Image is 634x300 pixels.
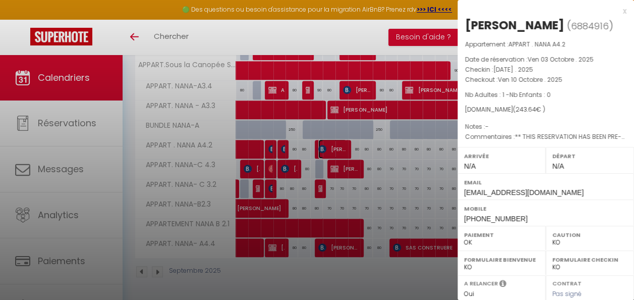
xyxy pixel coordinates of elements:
label: A relancer [464,279,498,288]
p: Appartement : [465,39,626,49]
label: Contrat [552,279,582,286]
label: Paiement [464,230,539,240]
span: [EMAIL_ADDRESS][DOMAIN_NAME] [464,188,584,196]
p: Checkin : [465,65,626,75]
p: Date de réservation : [465,55,626,65]
span: Pas signé [552,289,582,298]
span: N/A [552,162,564,170]
label: Email [464,177,627,187]
span: ( ) [567,19,613,33]
div: [PERSON_NAME] [465,17,564,33]
p: Notes : [465,122,626,132]
label: Départ [552,151,627,161]
p: Checkout : [465,75,626,85]
span: ( € ) [513,105,545,114]
span: Ven 03 Octobre . 2025 [528,55,594,64]
span: [PHONE_NUMBER] [464,215,528,223]
label: Caution [552,230,627,240]
p: Commentaires : [465,132,626,142]
span: [DATE] . 2025 [493,65,533,74]
span: 6884916 [571,20,609,32]
span: Nb Adultes : 1 - [465,90,551,99]
span: N/A [464,162,476,170]
span: Ven 10 Octobre . 2025 [498,75,562,84]
div: [DOMAIN_NAME] [465,105,626,115]
label: Formulaire Checkin [552,255,627,265]
label: Mobile [464,204,627,214]
div: x [457,5,626,17]
span: Nb Enfants : 0 [509,90,551,99]
label: Arrivée [464,151,539,161]
span: 243.64 [515,105,536,114]
span: APPART . NANA A4.2 [508,40,565,48]
i: Sélectionner OUI si vous souhaiter envoyer les séquences de messages post-checkout [499,279,506,290]
label: Formulaire Bienvenue [464,255,539,265]
span: - [485,122,489,131]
